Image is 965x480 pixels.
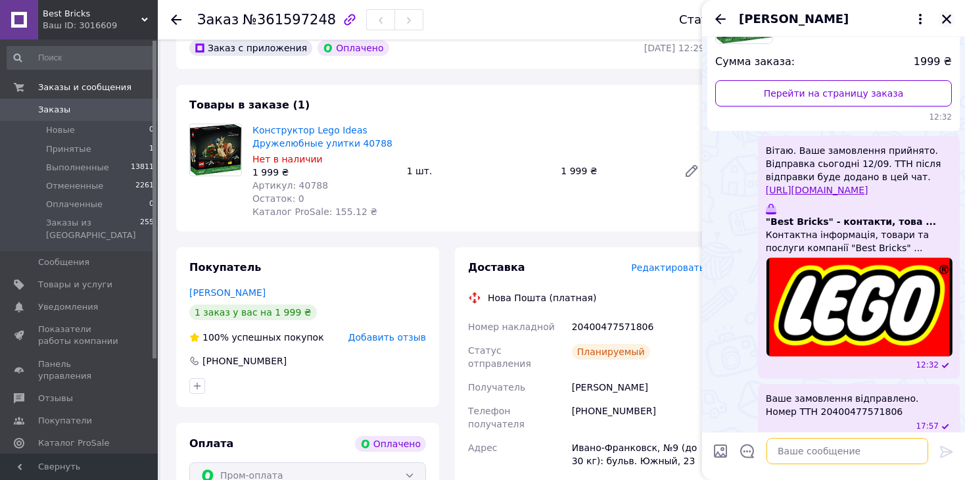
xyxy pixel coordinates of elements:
span: Покупатель [189,261,261,274]
span: 0 [149,199,154,210]
span: Вітаю. Ваше замовлення прийнято. Відправка сьогодні 12/09. ТТН після відправки буде додано в цей ... [766,144,952,197]
div: Планируемый [572,344,650,360]
div: [PHONE_NUMBER] [569,399,707,436]
span: Артикул: 40788 [252,180,328,191]
span: Показатели работы компании [38,324,122,347]
div: Оплачено [318,40,388,56]
span: Оплата [189,437,233,450]
a: Конструктор Lego Ideas Дружелюбные улитки 40788 [252,125,392,149]
span: Новые [46,124,75,136]
span: 1999 ₴ [914,55,952,70]
span: Нет в наличии [252,154,323,164]
div: Ваш ID: 3016609 [43,20,158,32]
img: "Best Bricks" - контакти, това ... [766,204,776,214]
div: Ивано-Франковск, №9 (до 30 кг): бульв. Южный, 23 [569,436,707,473]
span: 17:57 12.09.2025 [916,421,939,432]
span: Заказы и сообщения [38,82,131,93]
a: [URL][DOMAIN_NAME] [766,185,868,195]
span: Номер накладной [468,322,555,332]
div: 1 шт. [402,162,556,180]
button: Назад [713,11,728,27]
span: Получатель [468,382,525,393]
span: Заказы [38,104,70,116]
span: Сообщения [38,256,89,268]
div: Заказ с приложения [189,40,312,56]
button: [PERSON_NAME] [739,11,928,28]
div: Нова Пошта (платная) [484,291,600,304]
div: 1 999 ₴ [555,162,673,180]
span: 255 [140,217,154,241]
span: 12:32 12.09.2025 [916,360,939,371]
div: 1 999 ₴ [252,166,396,179]
span: [PERSON_NAME] [739,11,849,28]
div: 20400477571806 [569,315,707,339]
span: Контактна інформація, товари та послуги компанії "Best Bricks" ... [766,228,952,254]
span: Сумма заказа: [715,55,795,70]
span: 100% [202,332,229,343]
div: 1 заказ у вас на 1 999 ₴ [189,304,317,320]
span: 1 [149,143,154,155]
span: Добавить отзыв [348,332,426,343]
span: Best Bricks [43,8,141,20]
span: Товары в заказе (1) [189,99,310,111]
span: 13811 [131,162,154,174]
div: [PHONE_NUMBER] [201,354,288,368]
span: Заказ [197,12,239,28]
span: Статус отправления [468,345,531,369]
a: Перейти на страницу заказа [715,80,952,107]
span: Ваше замовлення відправлено. Номер ТТН 20400477571806 [766,392,952,418]
button: Открыть шаблоны ответов [739,443,756,460]
span: 12:32 12.09.2025 [715,112,952,123]
img: "Best Bricks" - контакти, това ... [766,257,953,357]
span: Принятые [46,143,91,155]
div: Оплачено [355,436,426,452]
a: Редактировать [678,158,705,184]
span: Адрес [468,443,497,453]
span: 2261 [135,180,154,192]
span: Отмененные [46,180,103,192]
time: [DATE] 12:29 [644,43,705,53]
span: "Best Bricks" - контакти, това ... [766,215,936,228]
span: Панель управления [38,358,122,382]
span: Отзывы [38,393,73,404]
span: Уведомления [38,301,98,313]
span: Товары и услуги [38,279,112,291]
div: успешных покупок [189,331,324,344]
span: Телефон получателя [468,406,525,429]
span: Покупатели [38,415,92,427]
span: №361597248 [243,12,336,28]
span: Заказы из [GEOGRAPHIC_DATA] [46,217,140,241]
a: [PERSON_NAME] [189,287,266,298]
span: Доставка [468,261,525,274]
span: Каталог ProSale: 155.12 ₴ [252,206,377,217]
div: [PERSON_NAME] [569,375,707,399]
input: Поиск [7,46,155,70]
span: Редактировать [631,262,705,273]
div: Статус заказа [679,13,767,26]
span: Выполненные [46,162,109,174]
span: Оплаченные [46,199,103,210]
span: Остаток: 0 [252,193,304,204]
div: Вернуться назад [171,13,181,26]
span: Каталог ProSale [38,437,109,449]
button: Закрыть [939,11,954,27]
img: Конструктор Lego Ideas Дружелюбные улитки 40788 [190,124,241,176]
span: 0 [149,124,154,136]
